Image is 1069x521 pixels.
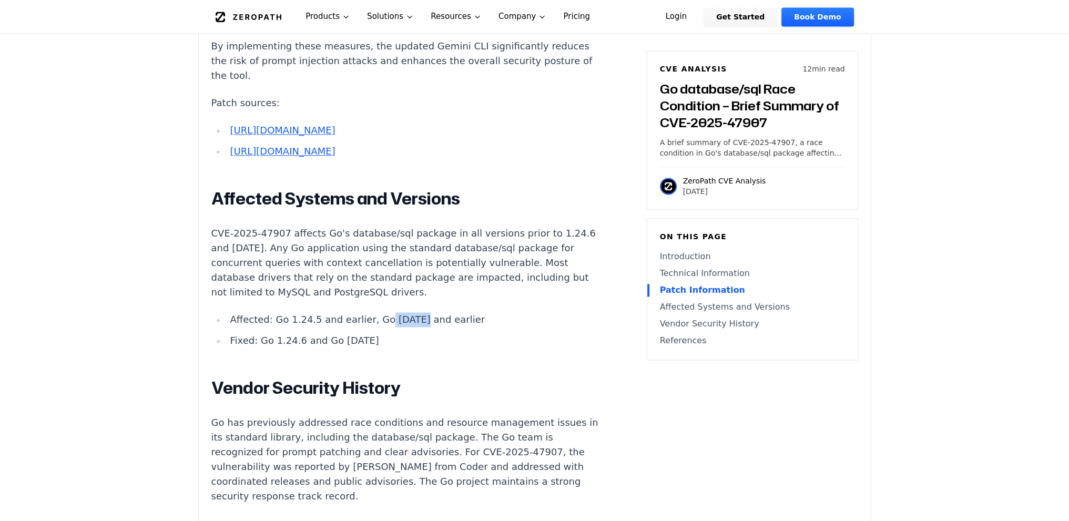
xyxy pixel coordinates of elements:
[653,7,700,26] a: Login
[660,267,845,280] a: Technical Information
[211,415,603,504] p: Go has previously addressed race conditions and resource management issues in its standard librar...
[683,176,766,186] p: ZeroPath CVE Analysis
[704,7,777,26] a: Get Started
[211,377,603,399] h2: Vendor Security History
[660,334,845,347] a: References
[660,318,845,330] a: Vendor Security History
[660,178,677,195] img: ZeroPath CVE Analysis
[226,333,603,348] li: Fixed: Go 1.24.6 and Go [DATE]
[211,39,603,83] p: By implementing these measures, the updated Gemini CLI significantly reduces the risk of prompt i...
[230,125,335,136] a: [URL][DOMAIN_NAME]
[660,301,845,313] a: Affected Systems and Versions
[211,226,603,300] p: CVE-2025-47907 affects Go's database/sql package in all versions prior to 1.24.6 and [DATE]. Any ...
[211,96,603,110] p: Patch sources:
[230,146,335,157] a: [URL][DOMAIN_NAME]
[660,137,845,158] p: A brief summary of CVE-2025-47907, a race condition in Go's database/sql package affecting query ...
[781,7,853,26] a: Book Demo
[802,64,844,74] p: 12 min read
[660,284,845,297] a: Patch Information
[660,80,845,131] h3: Go database/sql Race Condition – Brief Summary of CVE-2025-47907
[226,312,603,327] li: Affected: Go 1.24.5 and earlier, Go [DATE] and earlier
[211,188,603,209] h2: Affected Systems and Versions
[660,231,845,242] h6: On this page
[660,64,727,74] h6: CVE Analysis
[683,186,766,197] p: [DATE]
[660,250,845,263] a: Introduction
